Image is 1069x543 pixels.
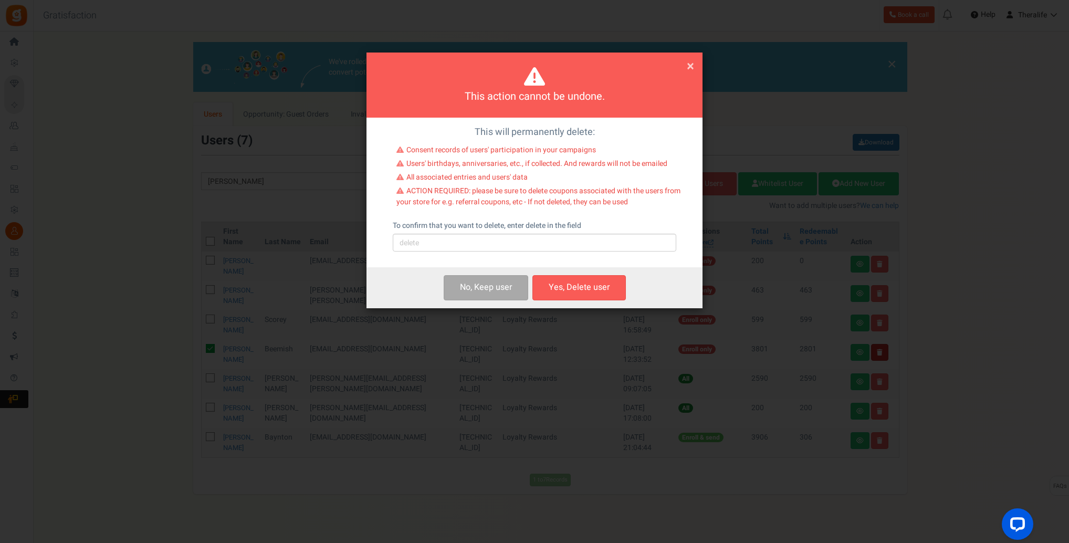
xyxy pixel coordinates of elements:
[380,89,689,105] h4: This action cannot be undone.
[393,221,581,231] label: To confirm that you want to delete, enter delete in the field
[687,56,694,76] span: ×
[396,159,680,172] li: Users' birthdays, anniversaries, etc., if collected. And rewards will not be emailed
[396,186,680,210] li: ACTION REQUIRED: please be sure to delete coupons associated with the users from your store for e...
[532,275,626,300] button: Yes, Delete user
[374,126,695,139] p: This will permanently delete:
[396,145,680,159] li: Consent records of users' participation in your campaigns
[396,172,680,186] li: All associated entries and users' data
[393,234,676,252] input: delete
[444,275,528,300] button: No, Keep user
